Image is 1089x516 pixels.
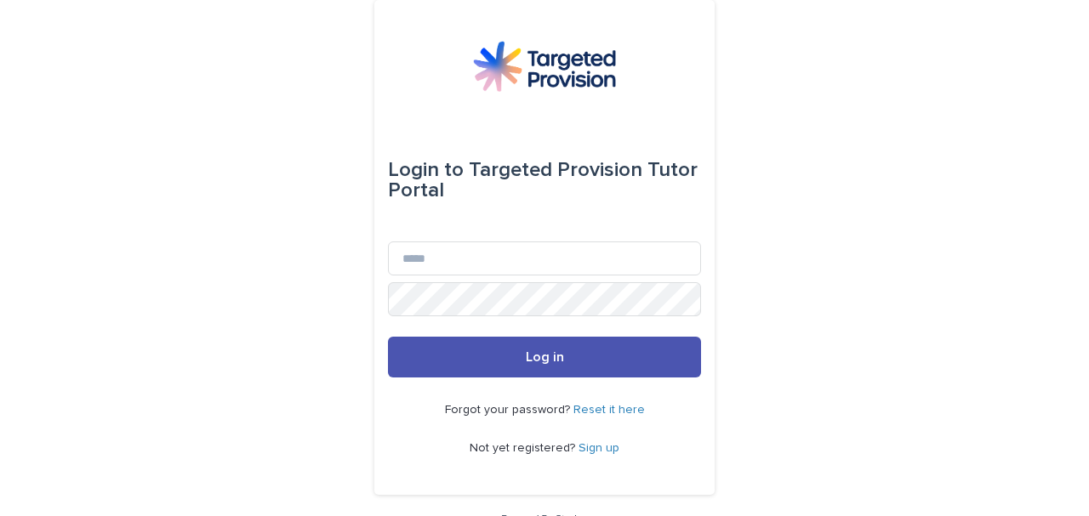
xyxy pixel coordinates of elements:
span: Forgot your password? [445,404,573,416]
span: Login to [388,160,464,180]
button: Log in [388,337,701,377]
a: Reset it here [573,404,645,416]
div: Targeted Provision Tutor Portal [388,146,701,214]
a: Sign up [579,442,619,454]
span: Not yet registered? [470,442,579,454]
img: M5nRWzHhSzIhMunXDL62 [473,41,616,92]
span: Log in [526,350,564,364]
